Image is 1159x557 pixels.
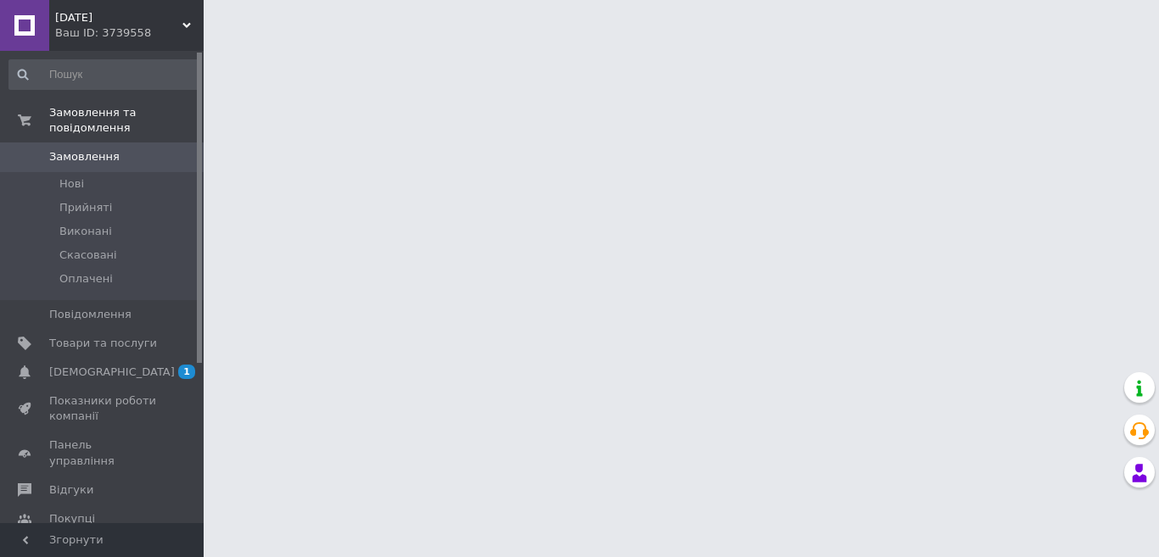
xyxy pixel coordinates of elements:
div: Ваш ID: 3739558 [55,25,204,41]
span: [DEMOGRAPHIC_DATA] [49,365,175,380]
span: Нові [59,176,84,192]
span: Панель управління [49,437,157,468]
span: Повідомлення [49,307,132,322]
input: Пошук [8,59,200,90]
span: 1 [178,365,195,379]
span: Замовлення [49,149,120,164]
span: Прийняті [59,200,112,215]
span: Замовлення та повідомлення [49,105,204,136]
span: RED HILL [55,10,182,25]
span: Покупці [49,511,95,526]
span: Скасовані [59,248,117,263]
span: Оплачені [59,271,113,287]
span: Відгуки [49,482,93,498]
span: Виконані [59,224,112,239]
span: Товари та послуги [49,336,157,351]
span: Показники роботи компанії [49,393,157,424]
